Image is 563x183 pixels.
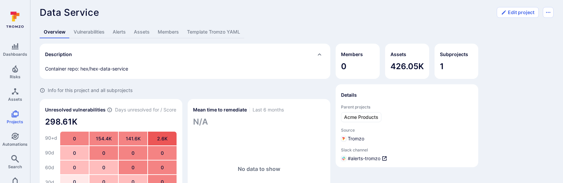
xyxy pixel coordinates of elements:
span: Days unresolved for / Score [115,106,176,113]
h2: Assets [390,51,406,58]
h2: Subprojects [440,51,468,58]
div: 154.4K [89,132,118,145]
span: Risks [10,74,21,79]
button: Edit project [497,7,539,18]
span: Parent projects [341,104,473,109]
span: No data to show [238,166,280,172]
div: 0 [148,161,177,174]
span: 426.05K [390,61,424,72]
h2: Members [341,51,363,58]
button: Options menu [543,7,554,18]
span: 1 [440,61,473,72]
a: Assets [130,26,154,38]
div: 90 d [45,146,57,159]
div: 0 [89,161,118,174]
span: Automations [2,142,28,147]
span: Last 6 months [253,106,284,113]
div: 0 [60,132,89,145]
div: 2.6K [148,132,177,145]
div: 0 [119,146,147,160]
div: 141.6K [119,132,147,145]
span: Info for this project and all subprojects [48,87,133,94]
span: Number of vulnerabilities in status ‘Open’ ‘Triaged’ and ‘In process’ divided by score and scanne... [107,106,112,113]
div: 0 [119,161,147,174]
span: Tromzo [348,135,364,142]
h2: Description [45,51,72,58]
div: 0 [60,161,89,174]
span: Assets [8,97,22,102]
span: Container repo: hex/hex-data-service [45,66,128,72]
a: Overview [40,26,70,38]
a: Members [154,26,183,38]
span: Acme Products [344,114,378,121]
span: N/A [193,117,325,127]
a: Vulnerabilities [70,26,109,38]
h2: Mean time to remediate [193,106,247,113]
div: Project tabs [40,26,554,38]
h2: Details [341,92,357,98]
a: Acme Products [341,112,381,122]
div: Collapse description [40,44,330,65]
a: Template Tromzo YAML [183,26,244,38]
span: Projects [7,119,23,124]
div: 0 [148,146,177,160]
span: Slack channel [341,147,473,152]
span: Data Service [40,7,99,18]
div: 0 [89,146,118,160]
span: Dashboards [3,52,27,57]
h2: Unresolved vulnerabilities [45,106,106,113]
span: Source [341,128,473,133]
div: 90+ d [45,131,57,145]
a: #alerts-tromzo [348,155,387,162]
span: # alerts-tromzo [348,155,380,162]
div: 0 [60,146,89,160]
div: 60 d [45,161,57,174]
a: Alerts [109,26,130,38]
span: 0 [341,61,374,72]
span: Search [8,164,22,169]
span: 298.61K [45,117,177,127]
